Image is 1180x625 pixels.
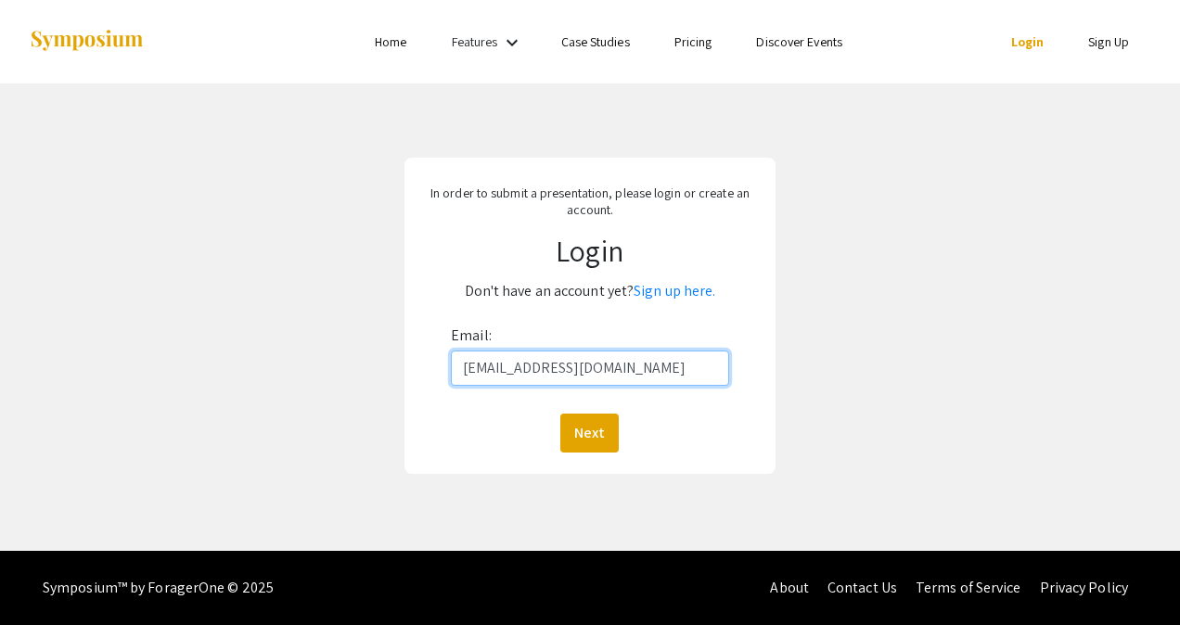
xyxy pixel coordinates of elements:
[452,33,498,50] a: Features
[674,33,712,50] a: Pricing
[501,32,523,54] mat-icon: Expand Features list
[560,414,619,453] button: Next
[375,33,406,50] a: Home
[43,551,274,625] div: Symposium™ by ForagerOne © 2025
[561,33,630,50] a: Case Studies
[417,276,764,306] p: Don't have an account yet?
[14,542,79,611] iframe: Chat
[634,281,715,300] a: Sign up here.
[417,185,764,218] p: In order to submit a presentation, please login or create an account.
[451,321,492,351] label: Email:
[1011,33,1045,50] a: Login
[1040,578,1128,597] a: Privacy Policy
[827,578,897,597] a: Contact Us
[916,578,1021,597] a: Terms of Service
[1088,33,1129,50] a: Sign Up
[756,33,842,50] a: Discover Events
[770,578,809,597] a: About
[29,29,145,54] img: Symposium by ForagerOne
[417,233,764,268] h1: Login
